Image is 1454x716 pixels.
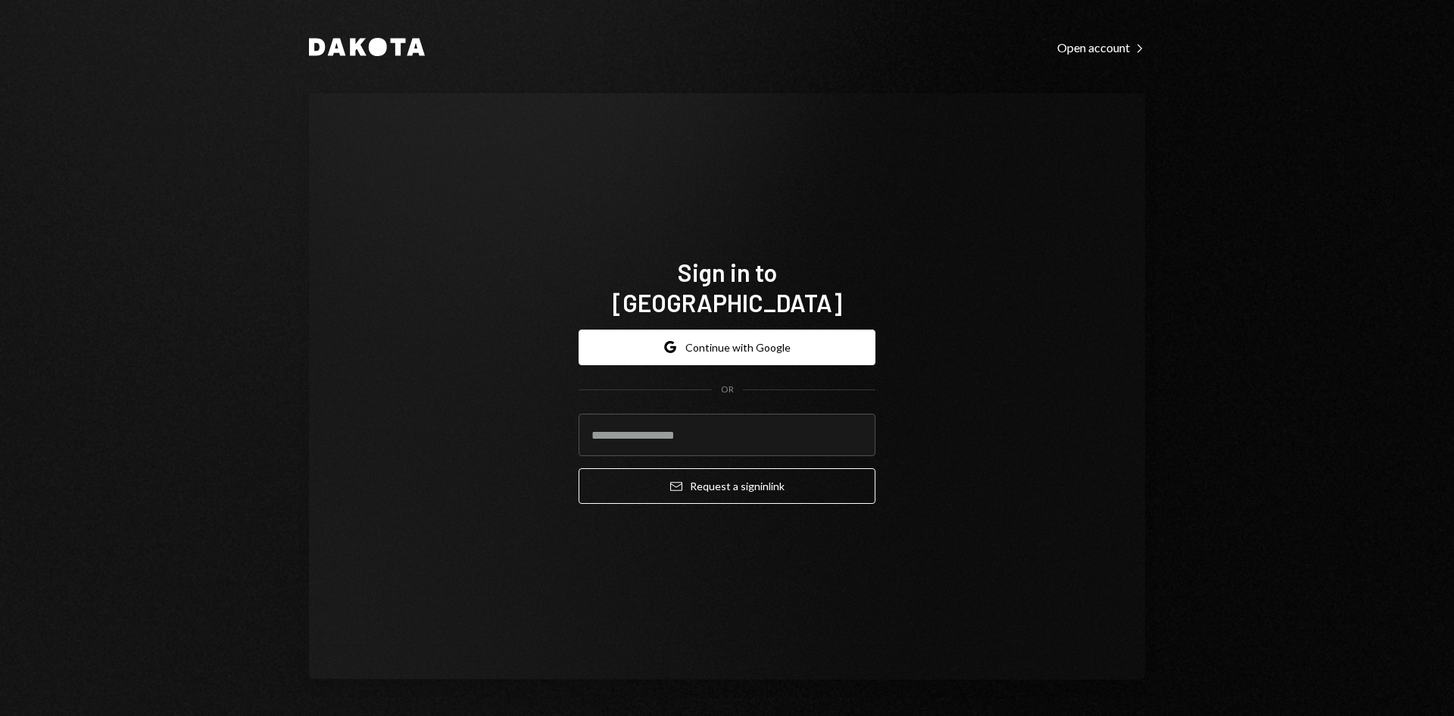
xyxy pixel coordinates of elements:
h1: Sign in to [GEOGRAPHIC_DATA] [579,257,875,317]
button: Continue with Google [579,330,875,365]
a: Open account [1057,39,1145,55]
div: Open account [1057,40,1145,55]
button: Request a signinlink [579,468,875,504]
div: OR [721,383,734,396]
